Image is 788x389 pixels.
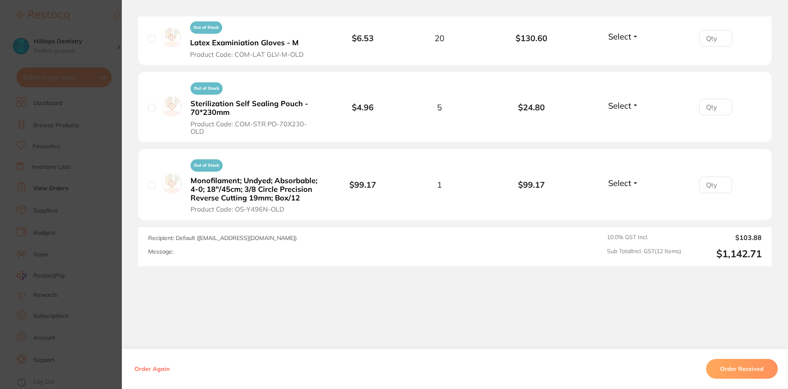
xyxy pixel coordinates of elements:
span: Out of Stock [191,82,223,95]
img: Monofilament; Undyed; Absorbable; 4-0; 18″/45cm; 3/8 Circle Precision Reverse Cutting 19mm; Box/12 [162,174,182,194]
span: Sub Total Incl. GST ( 12 Items) [607,248,681,260]
b: $130.60 [486,33,578,43]
b: $6.53 [352,33,374,43]
span: 10.0 % GST Incl. [607,234,681,241]
span: Product Code: COM-LAT GLV-M-OLD [190,51,304,58]
input: Qty [699,30,732,47]
button: Order Received [706,359,778,379]
b: Monofilament; Undyed; Absorbable; 4-0; 18″/45cm; 3/8 Circle Precision Reverse Cutting 19mm; Box/12 [191,177,318,202]
span: Product Code: COM-STR PO-70X230-OLD [191,120,318,135]
button: Select [606,100,641,111]
span: Select [608,178,631,188]
button: Order Again [132,365,172,373]
input: Qty [699,177,732,193]
button: Select [606,178,641,188]
span: Recipient: Default ( [EMAIL_ADDRESS][DOMAIN_NAME] ) [148,234,297,242]
span: Out of Stock [191,159,223,172]
span: 20 [435,33,444,43]
span: 1 [437,180,442,189]
span: Select [608,31,631,42]
b: $99.17 [349,179,376,190]
label: Message: [148,248,173,255]
span: 5 [437,102,442,112]
span: Select [608,100,631,111]
output: $1,142.71 [688,248,762,260]
button: Select [606,31,641,42]
b: $99.17 [486,180,578,189]
button: Out of StockLatex Examiniation Gloves - M Product Code: COM-LAT GLV-M-OLD [188,18,313,58]
input: Qty [699,99,732,115]
b: Sterilization Self Sealing Pouch - 70*230mm [191,100,318,116]
span: Product Code: OS-Y496N-OLD [191,205,284,213]
button: Out of StockMonofilament; Undyed; Absorbable; 4-0; 18″/45cm; 3/8 Circle Precision Reverse Cutting... [188,156,320,213]
output: $103.88 [688,234,762,241]
button: Out of StockSterilization Self Sealing Pouch - 70*230mm Product Code: COM-STR PO-70X230-OLD [188,79,320,135]
span: Out of Stock [190,21,222,34]
b: $24.80 [486,102,578,112]
img: Latex Examiniation Gloves - M [162,28,181,47]
img: Sterilization Self Sealing Pouch - 70*230mm [162,96,182,116]
b: Latex Examiniation Gloves - M [190,39,299,47]
b: $4.96 [352,102,374,112]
